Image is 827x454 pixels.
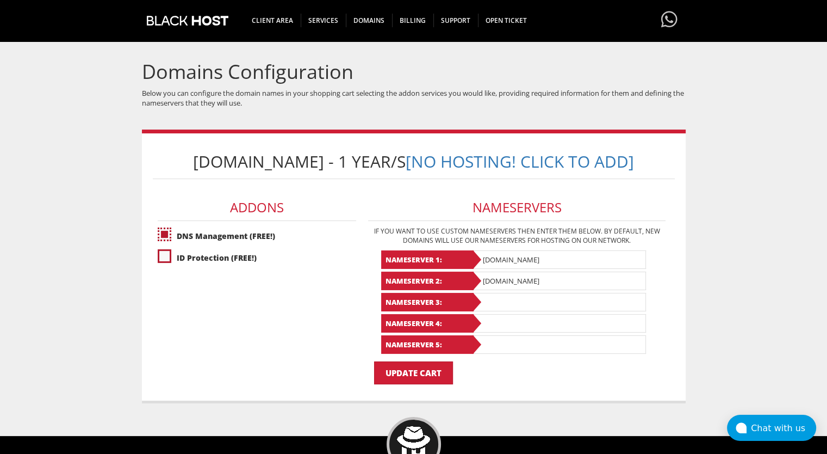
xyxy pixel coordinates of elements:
[433,14,478,27] span: Support
[381,250,474,269] b: Nameserver 1:
[244,14,301,27] span: CLIENT AREA
[368,195,666,220] h3: Nameservers
[751,423,816,433] div: Chat with us
[392,14,434,27] span: Billing
[374,361,453,384] input: Update Cart
[381,314,474,333] b: Nameserver 4:
[142,88,686,108] p: Below you can configure the domain names in your shopping cart selecting the addon services you w...
[406,150,634,173] a: [No Hosting! Click to Add]
[301,14,346,27] span: SERVICES
[153,144,675,179] h1: [DOMAIN_NAME] - 1 Year/s
[727,415,816,441] button: Chat with us
[381,272,474,290] b: Nameserver 2:
[142,61,686,83] h1: Domains Configuration
[381,293,474,311] b: Nameserver 3:
[478,14,534,27] span: Open Ticket
[158,248,356,267] label: ID Protection (FREE!)
[368,226,666,245] p: If you want to use custom nameservers then enter them below. By default, new domains will use our...
[158,195,356,220] h3: Addons
[381,335,474,354] b: Nameserver 5:
[346,14,393,27] span: Domains
[158,226,356,246] label: DNS Management (FREE!)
